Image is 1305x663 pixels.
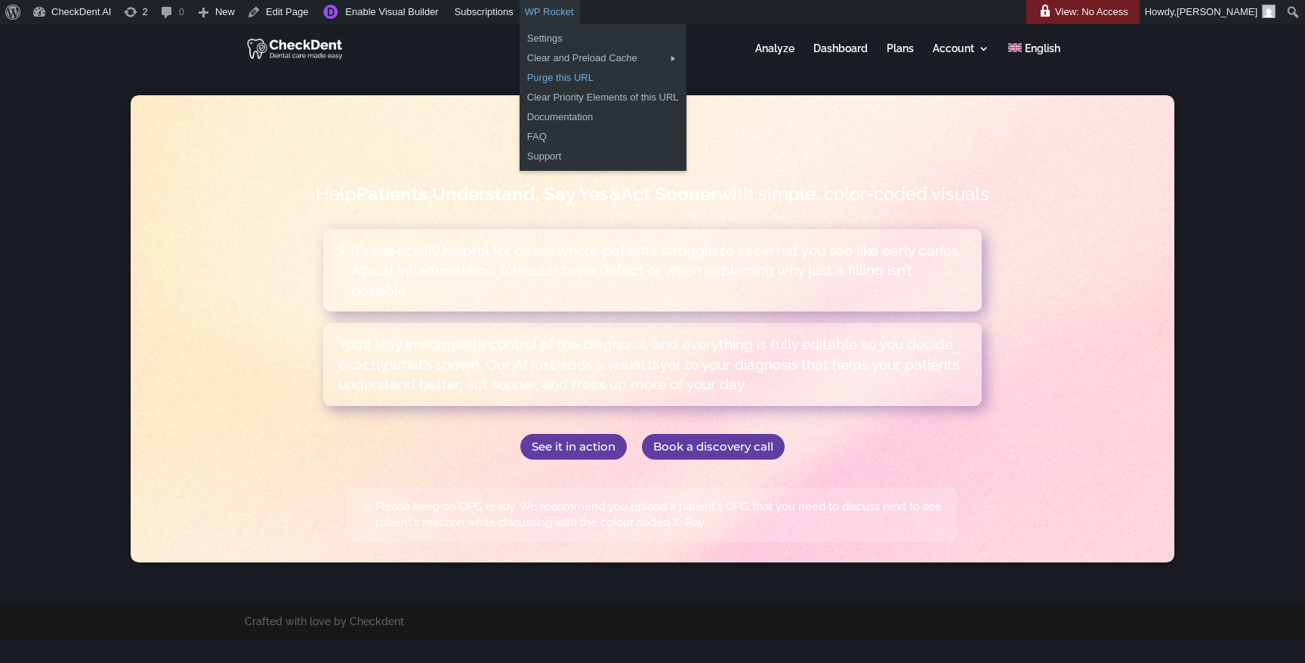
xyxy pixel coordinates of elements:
[1025,42,1060,54] span: English
[520,434,627,460] a: See it in action
[335,240,347,260] span: 
[933,43,989,73] a: Account
[520,48,686,68] div: Clear and Preload Cache
[335,334,971,395] span: You’ll stay in complete control of the diagnosis, and everything is fully editable so you decide ...
[520,88,686,107] a: Clear Priority Elements of this URL
[520,68,686,88] a: Purge this URL
[1262,5,1276,18] img: Arnav Saha
[372,499,946,531] span: Please keep on OPG ready. We recommend you upload a patient's OPG that you need to discuss next t...
[520,107,686,127] a: Documentation
[1008,43,1060,73] a: English
[247,36,344,60] img: CheckDent AI
[146,116,1159,153] h1: Your Diagnosis, Made Instantly Visual.
[520,147,686,166] a: Support
[887,43,914,73] a: Plans
[1177,6,1257,17] span: [PERSON_NAME]
[813,43,868,73] a: Dashboard
[520,127,686,147] a: FAQ
[298,181,1007,207] p: Help & with simple, color-coded visuals
[347,240,971,301] span: It’s especially helpful for cases where patients struggle to see what you see like early caries, ...
[359,499,371,516] span: p
[642,434,785,460] a: Book a discovery call
[520,29,686,48] a: Settings
[755,43,794,73] a: Analyze
[356,183,609,205] strong: Patients Understand, Say Yes
[621,183,717,205] strong: Act Sooner
[245,615,404,636] div: Crafted with love by Checkdent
